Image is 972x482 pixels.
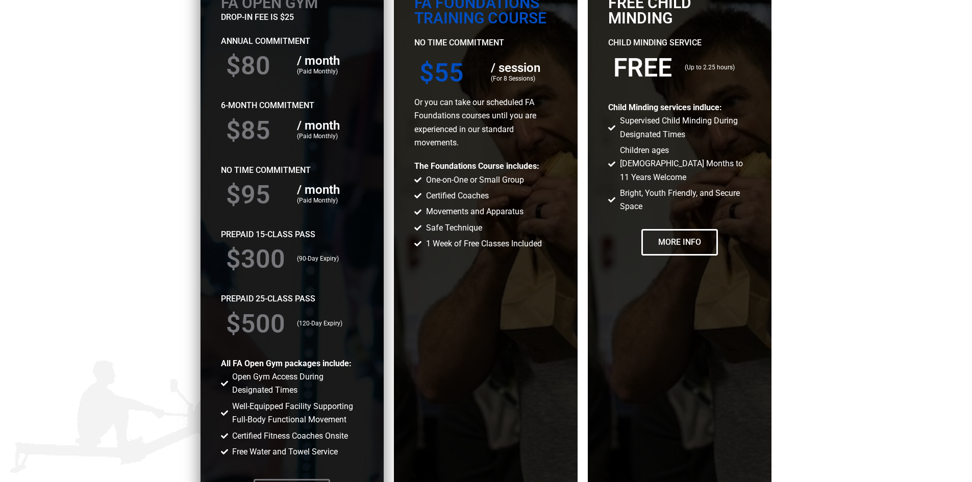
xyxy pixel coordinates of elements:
h3: $80 [226,53,287,79]
h5: / month [297,55,358,67]
p: Prepaid 15-Class Pass [221,228,364,241]
h5: / month [297,184,358,196]
span: Movements and Apparatus [423,205,524,218]
p: No Time Commitment [414,36,557,49]
a: More Info [641,229,718,256]
span: Safe Technique [423,221,482,235]
h3: $55 [419,60,481,86]
span: One-on-One or Small Group [423,173,524,187]
p: No Time Commitment [221,164,364,177]
span: 1 Week of Free Classes Included [423,237,542,250]
h3: $500 [226,311,287,337]
b: All FA Open Gym packages include: [221,359,352,368]
p: (Paid Monthly) [297,196,358,206]
h3: $300 [226,246,287,272]
h5: / session [491,62,552,74]
span: Certified Coaches [423,189,489,202]
p: (Up to 2.25 hours) [685,63,746,73]
p: (For 8 Sessions) [491,74,552,84]
p: Child Minding Service [608,36,751,49]
span: Bright, Youth Friendly, and Secure Space [617,187,751,214]
p: (Paid Monthly) [297,67,358,77]
span: Supervised Child Minding During Designated Times [617,114,751,141]
h3: $85 [226,118,287,143]
h5: / month [297,119,358,132]
b: Child Minding services indluce: [608,103,722,112]
h3: $95 [226,182,287,208]
p: (90-Day Expiry) [297,254,358,264]
span: Free Water and Towel Service [230,445,338,459]
span: Open Gym Access During Designated Times [230,370,363,397]
p: 6-Month Commitment [221,99,364,112]
p: (120-Day Expiry) [297,319,358,329]
span: Children ages [DEMOGRAPHIC_DATA] Months to 11 Years Welcome [617,144,751,184]
b: The Foundations Course includes: [414,161,539,171]
span: Certified Fitness Coaches Onsite [230,429,348,443]
p: Annual Commitment [221,35,364,48]
p: drop-in fee is $25 [221,11,364,24]
p: (Paid Monthly) [297,132,358,142]
p: Prepaid 25-Class Pass [221,292,364,306]
p: Or you can take our scheduled FA Foundations courses until you are experienced in our standard mo... [414,96,557,150]
h3: FREE [613,55,675,81]
span: More Info [658,238,701,246]
span: Well-Equipped Facility Supporting Full-Body Functional Movement [230,400,363,427]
